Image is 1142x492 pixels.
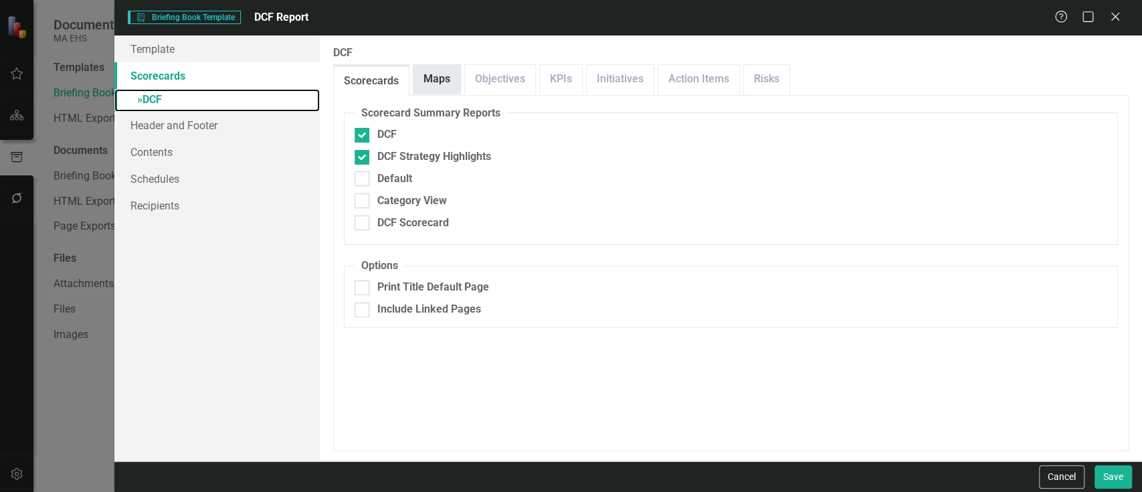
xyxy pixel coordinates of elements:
[1039,465,1084,489] button: Cancel
[413,65,460,94] a: Maps
[377,171,412,187] div: Default
[334,67,409,96] a: Scorecards
[333,46,1129,61] label: DCF
[587,65,654,94] a: Initiatives
[114,35,320,62] a: Template
[114,192,320,219] a: Recipients
[355,106,507,121] legend: Scorecard Summary Reports
[540,65,582,94] a: KPIs
[377,280,489,295] div: Print Title Default Page
[355,258,405,274] legend: Options
[114,112,320,139] a: Header and Footer
[377,149,491,165] div: DCF Strategy Highlights
[1095,465,1132,489] button: Save
[114,62,320,89] a: Scorecards
[137,93,142,106] span: »
[377,302,481,317] div: Include Linked Pages
[744,65,789,94] a: Risks
[377,127,397,143] div: DCF
[377,216,449,231] div: DCF Scorecard
[114,89,320,112] a: »DCF
[114,165,320,192] a: Schedules
[114,139,320,165] a: Contents
[377,193,447,209] div: Category View
[128,11,241,24] span: Briefing Book Template
[465,65,535,94] a: Objectives
[658,65,739,94] a: Action Items
[254,11,308,23] span: DCF Report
